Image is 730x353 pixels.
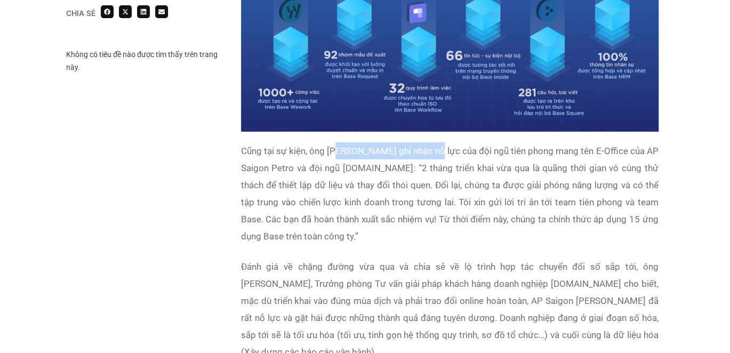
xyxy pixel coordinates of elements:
div: Share on email [155,5,168,18]
div: Không có tiêu đề nào được tìm thấy trên trang này. [66,48,224,74]
div: Share on x-twitter [119,5,132,18]
p: Cũng tại sự kiện, ông [PERSON_NAME] ghi nhận nỗ lực của đội ngũ tiên phong mang tên E-Office của ... [241,142,659,245]
div: Share on facebook [101,5,114,18]
div: Chia sẻ [66,10,95,17]
div: Share on linkedin [137,5,150,18]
